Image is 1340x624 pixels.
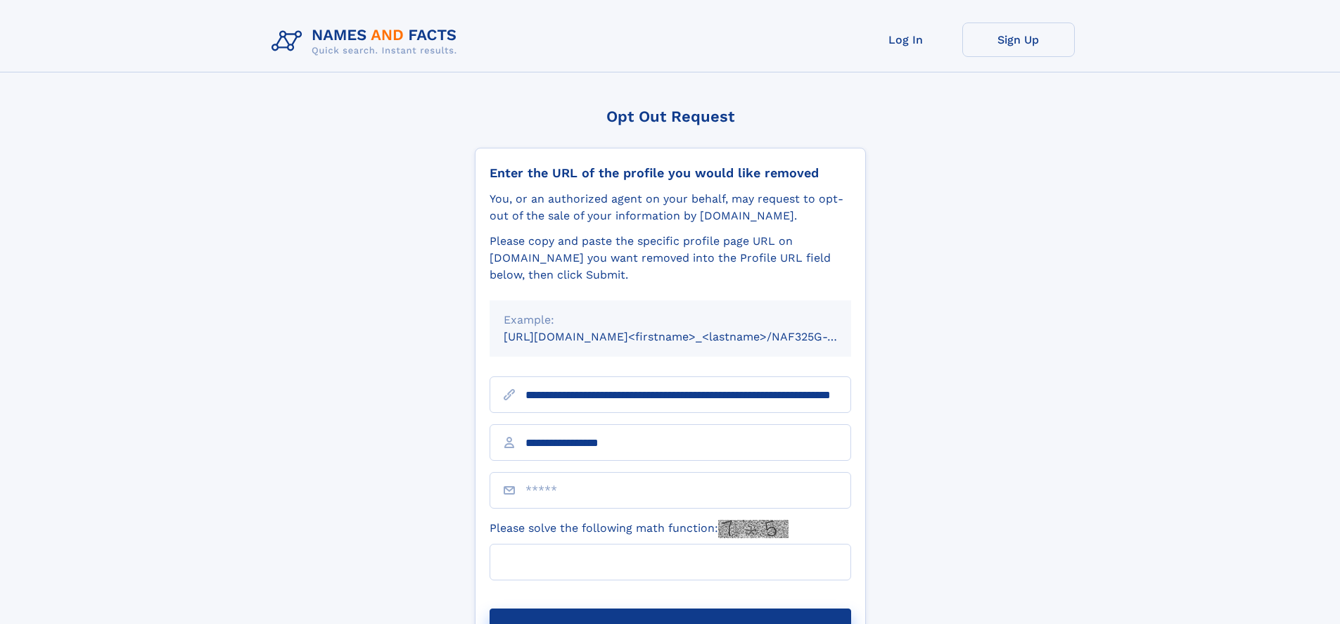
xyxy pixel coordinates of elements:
[504,312,837,329] div: Example:
[266,23,468,61] img: Logo Names and Facts
[475,108,866,125] div: Opt Out Request
[850,23,962,57] a: Log In
[504,330,878,343] small: [URL][DOMAIN_NAME]<firstname>_<lastname>/NAF325G-xxxxxxxx
[490,520,789,538] label: Please solve the following math function:
[490,191,851,224] div: You, or an authorized agent on your behalf, may request to opt-out of the sale of your informatio...
[490,165,851,181] div: Enter the URL of the profile you would like removed
[490,233,851,284] div: Please copy and paste the specific profile page URL on [DOMAIN_NAME] you want removed into the Pr...
[962,23,1075,57] a: Sign Up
